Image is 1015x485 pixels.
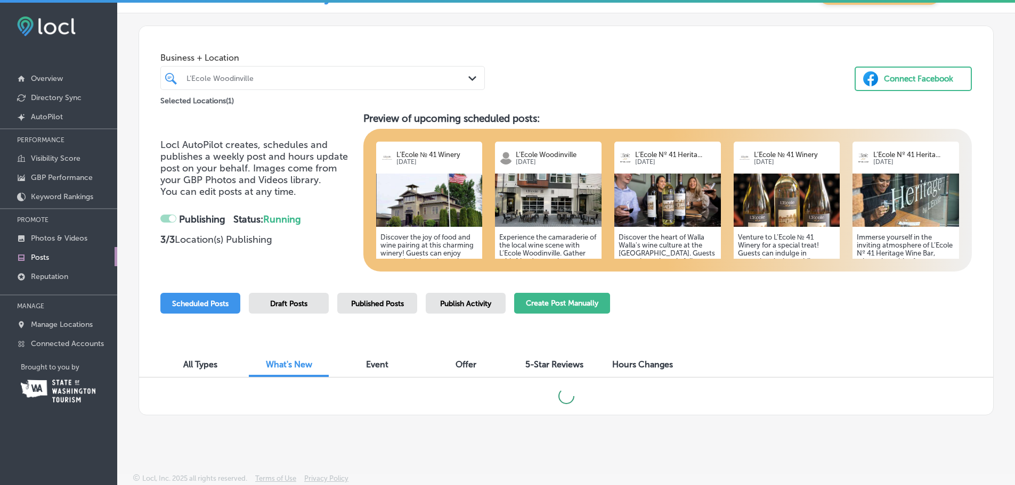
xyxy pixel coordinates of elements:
[516,151,597,159] p: L’Ecole Woodinville
[619,233,717,353] h5: Discover the heart of Walla Walla's wine culture at the [GEOGRAPHIC_DATA]. Guests can enjoy a tho...
[495,174,602,227] img: 1750787737431d9a60-8b8d-4109-86ff-48b70673fddd_Image_1.jpeg
[396,151,478,159] p: L’Ecole № 41 Winery
[852,174,959,227] img: 17507877291c6e79c6-aa69-4950-8751-46a0ec5c8f0a_Heritage_Outside_Detail_with_People_5_HighRes.jpg
[183,359,217,369] span: All Types
[873,159,955,166] p: [DATE]
[31,74,63,83] p: Overview
[21,363,117,371] p: Brought to you by
[873,151,955,159] p: L’Ecole Nº 41 Herita...
[172,299,229,308] span: Scheduled Posts
[734,174,840,227] img: 1750787741cb97064a-514b-43cb-9258-83d0c5ca1848_2020-09-13.jpg
[363,112,972,125] h3: Preview of upcoming scheduled posts:
[614,174,721,227] img: 17507877275375d1cb-8d7f-4cac-8e1b-f2f01230dd85_Heritage_Inside_People_19_Merlot_Estate__20_Semill...
[160,53,485,63] span: Business + Location
[186,73,469,83] div: L’Ecole Woodinville
[376,174,483,227] img: 175078774949751eea-aeff-4355-8e30-710257e53e83_2020-09-13.jpg
[31,112,63,121] p: AutoPilot
[380,233,478,345] h5: Discover the joy of food and wine pairing at this charming winery! Guests can enjoy curated pairi...
[179,213,225,225] strong: Publishing
[31,253,49,262] p: Posts
[857,151,870,165] img: logo
[31,154,80,163] p: Visibility Score
[440,299,491,308] span: Publish Activity
[612,359,673,369] span: Hours Changes
[263,213,301,225] span: Running
[31,272,68,281] p: Reputation
[160,234,355,245] p: Location(s) Publishing
[619,151,632,165] img: logo
[525,359,583,369] span: 5-Star Reviews
[366,359,388,369] span: Event
[142,474,247,482] p: Locl, Inc. 2025 all rights reserved.
[270,299,307,308] span: Draft Posts
[160,92,234,105] p: Selected Locations ( 1 )
[635,159,717,166] p: [DATE]
[160,186,296,198] span: You can edit posts at any time.
[380,151,394,165] img: logo
[160,139,348,186] span: Locl AutoPilot creates, schedules and publishes a weekly post and hours update post on your behal...
[266,359,312,369] span: What's New
[160,234,175,245] strong: 3 / 3
[31,234,87,243] p: Photos & Videos
[31,320,93,329] p: Manage Locations
[31,192,93,201] p: Keyword Rankings
[738,233,836,353] h5: Venture to L’Ecole № 41 Winery for a special treat! Guests can indulge in exceptional wines while...
[21,380,95,402] img: Washington Tourism
[857,233,955,353] h5: Immerse yourself in the inviting atmosphere of L’Ecole Nº 41 Heritage Wine Bar, where the spirit ...
[456,359,476,369] span: Offer
[884,71,953,87] div: Connect Facebook
[31,173,93,182] p: GBP Performance
[31,93,82,102] p: Directory Sync
[499,151,513,165] img: logo
[351,299,404,308] span: Published Posts
[635,151,717,159] p: L’Ecole Nº 41 Herita...
[754,159,835,166] p: [DATE]
[754,151,835,159] p: L’Ecole № 41 Winery
[855,67,972,91] button: Connect Facebook
[516,159,597,166] p: [DATE]
[233,213,301,225] strong: Status:
[499,233,597,353] h5: Experience the camaraderie of the local wine scene with L’Ecole Woodinville. Gather with friends ...
[17,17,76,36] img: fda3e92497d09a02dc62c9cd864e3231.png
[396,159,478,166] p: [DATE]
[514,293,610,314] button: Create Post Manually
[31,339,104,348] p: Connected Accounts
[738,151,751,165] img: logo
